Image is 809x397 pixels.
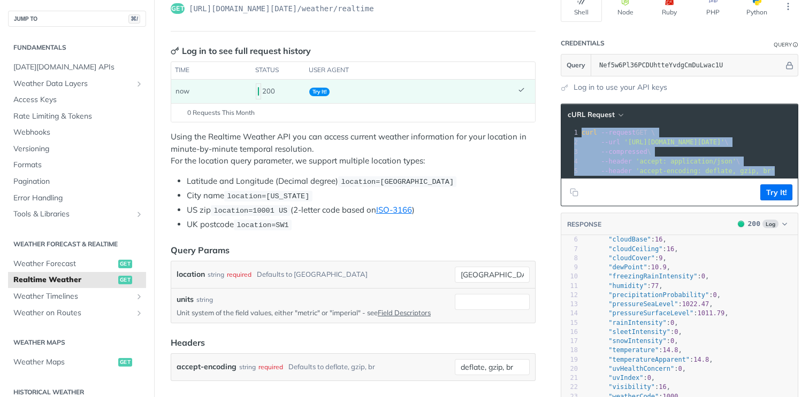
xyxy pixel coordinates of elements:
[585,300,713,308] span: : ,
[601,129,636,136] span: --request
[651,263,667,271] span: 10.9
[189,3,374,14] span: https://api.tomorrow.io/v4/weather/realtime
[784,60,795,71] button: Hide
[171,62,251,79] th: time
[171,46,179,55] svg: Key
[8,43,146,52] h2: Fundamentals
[177,308,451,317] p: Unit system of the field values, either "metric" or "imperial" - see
[608,273,697,280] span: "freezingRainIntensity"
[13,160,143,170] span: Formats
[258,87,259,96] span: 200
[177,294,194,305] label: units
[585,337,678,345] span: : ,
[13,95,143,105] span: Access Keys
[239,359,256,375] div: string
[624,138,724,146] span: '[URL][DOMAIN_NAME][DATE]'
[783,2,793,11] svg: More ellipsis
[187,204,536,216] li: US zip (2-letter code based on )
[663,346,678,354] span: 14.8
[8,256,146,272] a: Weather Forecastget
[698,309,725,317] span: 1011.79
[13,259,116,269] span: Weather Forecast
[651,282,659,290] span: 77
[582,138,729,146] span: \
[561,55,591,76] button: Query
[585,356,713,363] span: : ,
[13,127,143,138] span: Webhooks
[601,167,632,175] span: --header
[567,60,585,70] span: Query
[601,158,632,165] span: --header
[659,383,666,391] span: 16
[288,359,375,375] div: Defaults to deflate, gzip, br
[341,178,454,186] span: location=[GEOGRAPHIC_DATA]
[585,319,678,326] span: : ,
[8,157,146,173] a: Formats
[561,346,578,355] div: 18
[187,219,536,231] li: UK postcode
[561,328,578,337] div: 16
[760,184,792,200] button: Try It!
[608,328,670,336] span: "sleetIntensity"
[678,365,682,372] span: 0
[258,359,283,375] div: required
[561,263,578,272] div: 9
[8,59,146,75] a: [DATE][DOMAIN_NAME] APIs
[8,239,146,249] h2: Weather Forecast & realtime
[171,3,185,14] span: get
[8,272,146,288] a: Realtime Weatherget
[568,110,615,119] span: cURL Request
[585,328,682,336] span: : ,
[601,148,647,155] span: --compressed
[135,309,143,317] button: Show subpages for Weather on Routes
[213,207,287,215] span: location=10001 US
[187,190,536,202] li: City name
[171,336,205,349] div: Headers
[257,267,368,282] div: Defaults to [GEOGRAPHIC_DATA]
[561,272,578,281] div: 10
[13,79,132,89] span: Weather Data Layers
[561,318,578,328] div: 15
[251,62,305,79] th: status
[585,374,655,382] span: : ,
[8,108,146,124] a: Rate Limiting & Tokens
[636,167,775,175] span: 'accept-encoding: deflate, gzip, br'
[561,337,578,346] div: 17
[585,346,682,354] span: : ,
[682,300,709,308] span: 1022.47
[561,282,578,291] div: 11
[748,220,760,228] span: 200
[608,337,666,345] span: "snowIntensity"
[561,291,578,300] div: 12
[227,267,251,282] div: required
[636,158,736,165] span: 'accept: application/json'
[177,359,236,375] label: accept-encoding
[561,157,579,166] div: 4
[135,80,143,88] button: Show subpages for Weather Data Layers
[561,355,578,364] div: 19
[585,282,663,290] span: : ,
[376,205,412,215] a: ISO-3166
[564,110,627,120] button: cURL Request
[608,383,655,391] span: "visibility"
[309,88,330,96] span: Try It!
[8,289,146,305] a: Weather TimelinesShow subpages for Weather Timelines
[561,235,578,244] div: 6
[187,108,255,118] span: 0 Requests This Month
[13,176,143,187] span: Pagination
[118,276,132,284] span: get
[585,291,721,299] span: : ,
[585,254,667,262] span: : ,
[561,254,578,263] div: 8
[585,245,678,253] span: : ,
[585,236,667,243] span: : ,
[171,244,230,256] div: Query Params
[227,192,309,200] span: location=[US_STATE]
[13,144,143,154] span: Versioning
[8,190,146,206] a: Error Handling
[8,11,146,27] button: JUMP TO⌘/
[8,387,146,397] h2: Historical Weather
[177,267,205,282] label: location
[608,346,659,354] span: "temperature"
[574,82,667,93] a: Log in to use your API keys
